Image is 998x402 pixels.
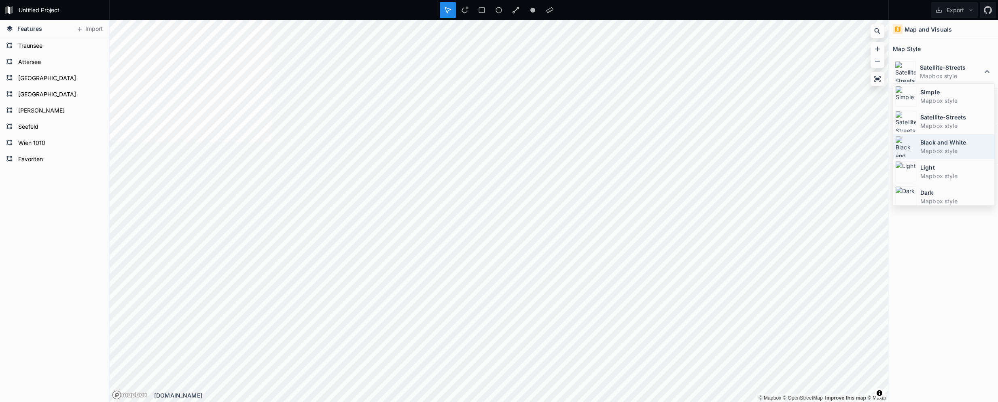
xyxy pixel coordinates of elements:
span: Toggle attribution [877,389,882,398]
dt: Satellite-Streets [920,63,982,72]
div: [DOMAIN_NAME] [154,391,888,400]
button: Toggle attribution [875,388,884,398]
a: Mapbox logo [112,390,121,400]
dt: Satellite-Streets [920,113,992,121]
img: Black and White [895,136,916,157]
a: Mapbox logo [112,390,148,400]
dd: Mapbox style [920,172,992,180]
img: Satellite-Streets [895,111,916,132]
button: Export [931,2,978,18]
h4: Map and Visuals [905,25,952,34]
dd: Mapbox style [920,121,992,130]
dt: Dark [920,188,992,197]
span: Features [17,24,42,33]
img: Satellite-Streets [895,61,916,82]
dd: Mapbox style [920,147,992,155]
button: Import [72,23,107,36]
img: Dark [895,186,916,207]
img: Light [895,161,916,182]
dt: Light [920,163,992,172]
a: Mapbox [759,395,781,401]
a: Map feedback [825,395,866,401]
dt: Black and White [920,138,992,147]
a: OpenStreetMap [783,395,823,401]
h2: Map Style [893,43,921,55]
dd: Mapbox style [920,96,992,105]
dt: Simple [920,88,992,96]
img: Simple [895,86,916,107]
dd: Mapbox style [920,197,992,205]
dd: Mapbox style [920,72,982,80]
a: Maxar [868,395,887,401]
